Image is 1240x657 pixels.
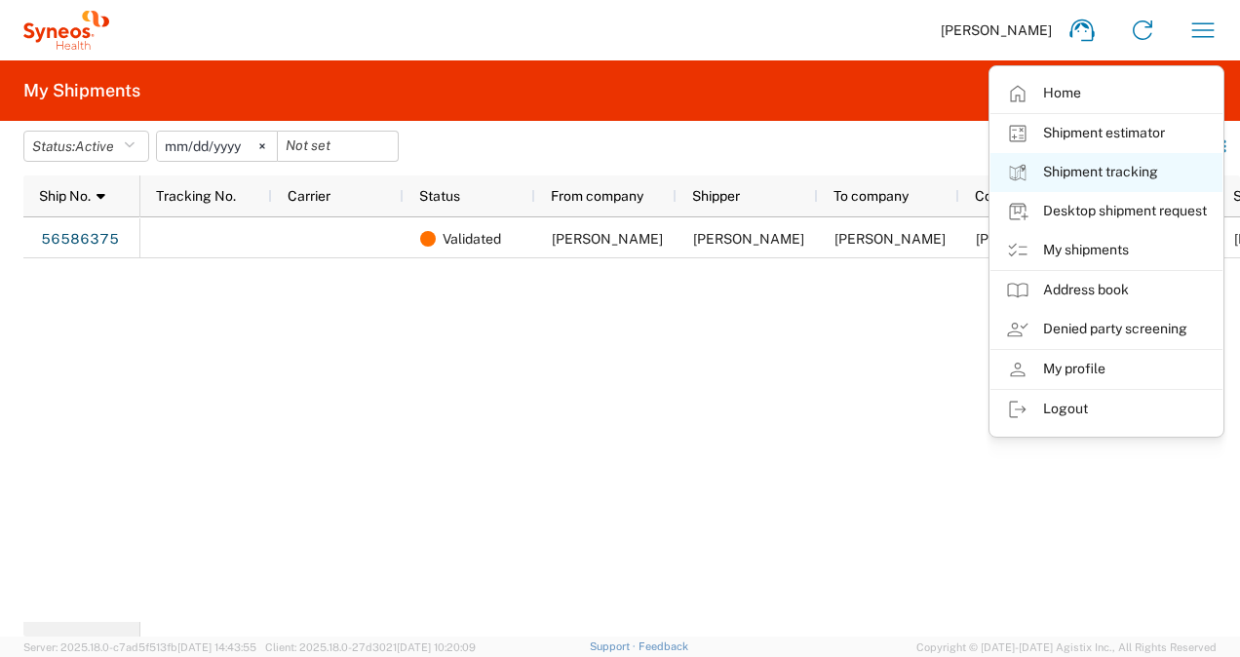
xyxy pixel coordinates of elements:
a: Desktop shipment request [990,192,1222,231]
span: To company [833,188,909,204]
a: 56586375 [40,224,120,255]
span: Status [419,188,460,204]
span: Carrier [288,188,330,204]
span: Consignee [975,188,1042,204]
span: [PERSON_NAME] [941,21,1052,39]
span: Marco Bustamante [552,231,663,247]
span: Server: 2025.18.0-c7ad5f513fb [23,641,256,653]
span: Marco Bustamante [693,231,804,247]
span: Tracking No. [156,188,236,204]
a: Feedback [639,640,688,652]
span: Validated [443,218,501,259]
span: Marla Fonseca [834,231,946,247]
span: Shipper [692,188,740,204]
a: My shipments [990,231,1222,270]
a: Support [590,640,639,652]
span: Ship No. [39,188,91,204]
span: From company [551,188,643,204]
h2: My Shipments [23,79,140,102]
a: Home [990,74,1222,113]
a: Denied party screening [990,310,1222,349]
a: Logout [990,390,1222,429]
span: [DATE] 14:43:55 [177,641,256,653]
a: Shipment tracking [990,153,1222,192]
a: Address book [990,271,1222,310]
span: Copyright © [DATE]-[DATE] Agistix Inc., All Rights Reserved [916,638,1217,656]
a: Shipment estimator [990,114,1222,153]
button: Status:Active [23,131,149,162]
span: Client: 2025.18.0-27d3021 [265,641,476,653]
a: My profile [990,350,1222,389]
span: [DATE] 10:20:09 [397,641,476,653]
span: Active [75,138,114,154]
input: Not set [278,132,398,161]
input: Not set [157,132,277,161]
span: Marla Fonseca [976,231,1087,247]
